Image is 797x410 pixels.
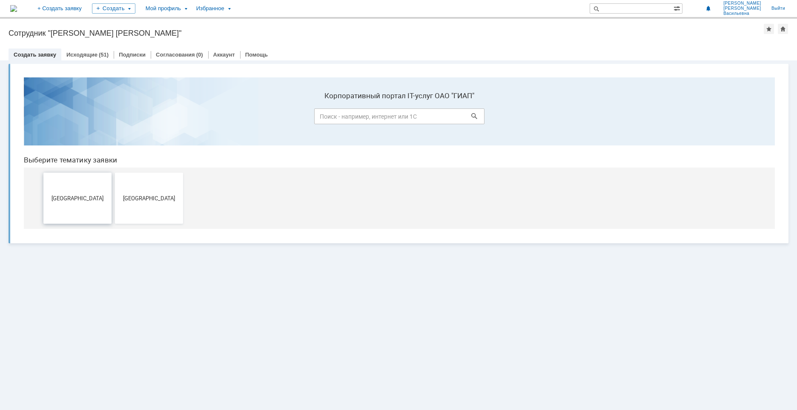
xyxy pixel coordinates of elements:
div: (0) [196,51,203,58]
div: Добавить в избранное [764,24,774,34]
a: Аккаунт [213,51,235,58]
span: [GEOGRAPHIC_DATA] [100,124,163,131]
header: Выберите тематику заявки [7,85,758,94]
a: Согласования [156,51,195,58]
span: [PERSON_NAME] [723,1,761,6]
span: Васильевна [723,11,761,16]
div: Сделать домашней страницей [778,24,788,34]
div: Сотрудник "[PERSON_NAME] [PERSON_NAME]" [9,29,764,37]
span: Расширенный поиск [674,4,682,12]
a: Помощь [245,51,268,58]
a: Перейти на домашнюю страницу [10,5,17,12]
a: Подписки [119,51,146,58]
input: Поиск - например, интернет или 1С [297,38,467,54]
label: Корпоративный портал IT-услуг ОАО "ГИАП" [297,21,467,29]
img: logo [10,5,17,12]
span: [GEOGRAPHIC_DATA] [29,124,92,131]
button: [GEOGRAPHIC_DATA] [26,102,95,153]
span: [PERSON_NAME] [723,6,761,11]
a: Создать заявку [14,51,56,58]
a: Исходящие [66,51,97,58]
div: Создать [92,3,135,14]
button: [GEOGRAPHIC_DATA] [98,102,166,153]
div: (51) [99,51,109,58]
